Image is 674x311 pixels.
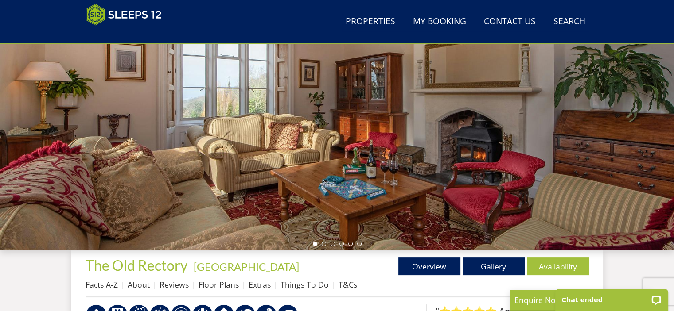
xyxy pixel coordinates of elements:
[480,12,539,32] a: Contact Us
[549,283,674,311] iframe: LiveChat chat widget
[190,260,299,273] span: -
[86,257,190,274] a: The Old Rectory
[86,4,162,26] img: Sleeps 12
[160,279,189,290] a: Reviews
[527,257,589,275] a: Availability
[463,257,525,275] a: Gallery
[550,12,589,32] a: Search
[249,279,271,290] a: Extras
[398,257,460,275] a: Overview
[514,294,647,306] p: Enquire Now
[194,260,299,273] a: [GEOGRAPHIC_DATA]
[281,279,329,290] a: Things To Do
[199,279,239,290] a: Floor Plans
[339,279,357,290] a: T&Cs
[81,31,174,38] iframe: Customer reviews powered by Trustpilot
[409,12,470,32] a: My Booking
[86,257,187,274] span: The Old Rectory
[128,279,150,290] a: About
[342,12,399,32] a: Properties
[86,279,118,290] a: Facts A-Z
